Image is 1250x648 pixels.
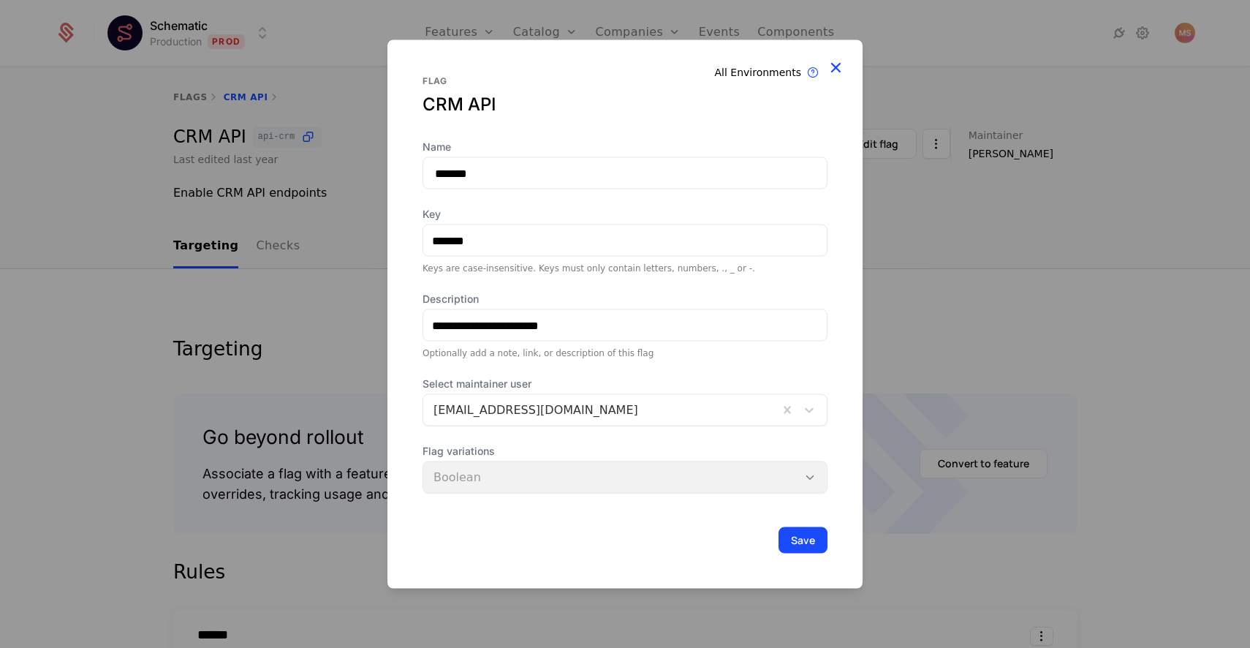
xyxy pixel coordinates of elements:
[779,527,827,554] button: Save
[423,207,827,222] label: Key
[715,65,802,80] div: All Environments
[423,93,827,116] div: CRM API
[423,75,827,87] div: Flag
[423,377,827,391] span: Select maintainer user
[423,263,827,274] div: Keys are case-insensitive. Keys must only contain letters, numbers, ., _ or -.
[423,347,827,359] div: Optionally add a note, link, or description of this flag
[423,444,827,459] span: Flag variations
[423,292,827,306] label: Description
[423,140,827,154] label: Name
